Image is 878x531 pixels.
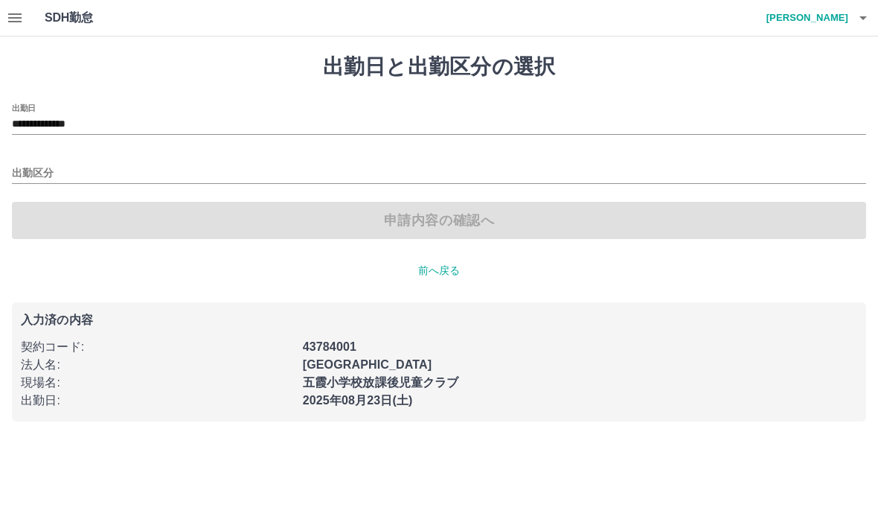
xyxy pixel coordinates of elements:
[303,358,432,371] b: [GEOGRAPHIC_DATA]
[21,314,857,326] p: 入力済の内容
[12,263,866,279] p: 前へ戻る
[21,392,294,410] p: 出勤日 :
[21,356,294,374] p: 法人名 :
[303,376,459,389] b: 五霞小学校放課後児童クラブ
[12,102,36,113] label: 出勤日
[12,54,866,80] h1: 出勤日と出勤区分の選択
[21,338,294,356] p: 契約コード :
[21,374,294,392] p: 現場名 :
[303,340,356,353] b: 43784001
[303,394,413,407] b: 2025年08月23日(土)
